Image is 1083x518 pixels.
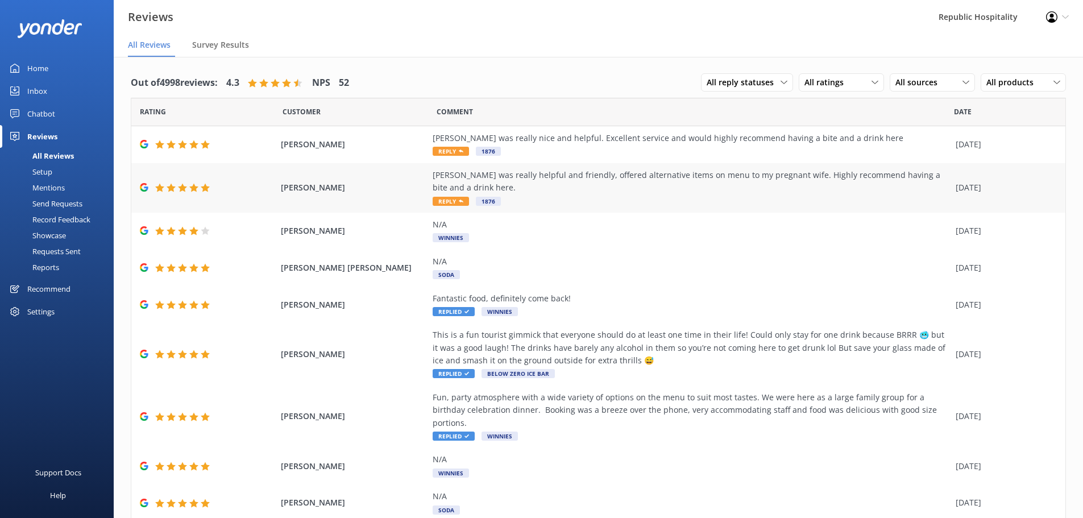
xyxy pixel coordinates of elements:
[339,76,349,90] h4: 52
[283,106,321,117] span: Date
[281,138,428,151] span: [PERSON_NAME]
[281,181,428,194] span: [PERSON_NAME]
[7,243,81,259] div: Requests Sent
[27,277,70,300] div: Recommend
[192,39,249,51] span: Survey Results
[433,132,950,144] div: [PERSON_NAME] was really nice and helpful. Excellent service and would highly recommend having a ...
[433,391,950,429] div: Fun, party atmosphere with a wide variety of options on the menu to suit most tastes. We were her...
[956,299,1051,311] div: [DATE]
[131,76,218,90] h4: Out of 4998 reviews:
[27,57,48,80] div: Home
[7,212,114,227] a: Record Feedback
[433,255,950,268] div: N/A
[226,76,239,90] h4: 4.3
[433,233,469,242] span: Winnies
[433,432,475,441] span: Replied
[476,197,501,206] span: 1876
[7,259,59,275] div: Reports
[433,147,469,156] span: Reply
[312,76,330,90] h4: NPS
[437,106,473,117] span: Question
[7,227,66,243] div: Showcase
[954,106,972,117] span: Date
[7,259,114,275] a: Reports
[433,469,469,478] span: Winnies
[956,138,1051,151] div: [DATE]
[7,148,114,164] a: All Reviews
[281,496,428,509] span: [PERSON_NAME]
[956,410,1051,422] div: [DATE]
[281,348,428,360] span: [PERSON_NAME]
[7,180,114,196] a: Mentions
[27,102,55,125] div: Chatbot
[27,125,57,148] div: Reviews
[7,196,82,212] div: Send Requests
[281,410,428,422] span: [PERSON_NAME]
[482,307,518,316] span: Winnies
[433,329,950,367] div: This is a fun tourist gimmick that everyone should do at least one time in their life! Could only...
[281,225,428,237] span: [PERSON_NAME]
[128,39,171,51] span: All Reviews
[50,484,66,507] div: Help
[7,212,90,227] div: Record Feedback
[128,8,173,26] h3: Reviews
[281,299,428,311] span: [PERSON_NAME]
[482,432,518,441] span: Winnies
[804,76,850,89] span: All ratings
[433,490,950,503] div: N/A
[433,307,475,316] span: Replied
[140,106,166,117] span: Date
[433,197,469,206] span: Reply
[281,460,428,473] span: [PERSON_NAME]
[433,270,460,279] span: SODA
[433,169,950,194] div: [PERSON_NAME] was really helpful and friendly, offered alternative items on menu to my pregnant w...
[476,147,501,156] span: 1876
[7,227,114,243] a: Showcase
[956,225,1051,237] div: [DATE]
[956,348,1051,360] div: [DATE]
[433,369,475,378] span: Replied
[956,496,1051,509] div: [DATE]
[433,218,950,231] div: N/A
[956,460,1051,473] div: [DATE]
[482,369,555,378] span: Below Zero Ice Bar
[35,461,81,484] div: Support Docs
[7,196,114,212] a: Send Requests
[27,300,55,323] div: Settings
[956,181,1051,194] div: [DATE]
[7,243,114,259] a: Requests Sent
[7,180,65,196] div: Mentions
[986,76,1040,89] span: All products
[7,164,114,180] a: Setup
[433,292,950,305] div: Fantastic food, definitely come back!
[281,262,428,274] span: [PERSON_NAME] [PERSON_NAME]
[7,164,52,180] div: Setup
[956,262,1051,274] div: [DATE]
[433,505,460,515] span: SODA
[17,19,82,38] img: yonder-white-logo.png
[433,453,950,466] div: N/A
[27,80,47,102] div: Inbox
[707,76,781,89] span: All reply statuses
[895,76,944,89] span: All sources
[7,148,74,164] div: All Reviews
